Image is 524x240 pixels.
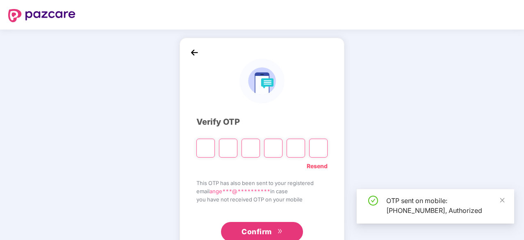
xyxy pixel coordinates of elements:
input: Digit 3 [241,139,260,158]
span: Confirm [241,226,272,238]
input: Digit 2 [219,139,237,158]
input: Digit 6 [309,139,328,158]
input: Digit 5 [287,139,305,158]
img: back_icon [188,46,200,59]
span: close [499,197,505,203]
span: double-right [277,229,283,235]
input: Digit 4 [264,139,283,158]
span: check-circle [368,196,378,206]
a: Resend [307,162,328,171]
div: Verify OTP [196,116,328,128]
input: Please enter verification code. Digit 1 [196,139,215,158]
div: OTP sent on mobile: [PHONE_NUMBER], Authorized [386,196,504,215]
span: This OTP has also been sent to your registered [196,179,328,187]
img: logo [8,9,75,22]
img: logo [239,59,284,103]
span: you have not received OTP on your mobile [196,195,328,203]
span: email in case [196,187,328,195]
